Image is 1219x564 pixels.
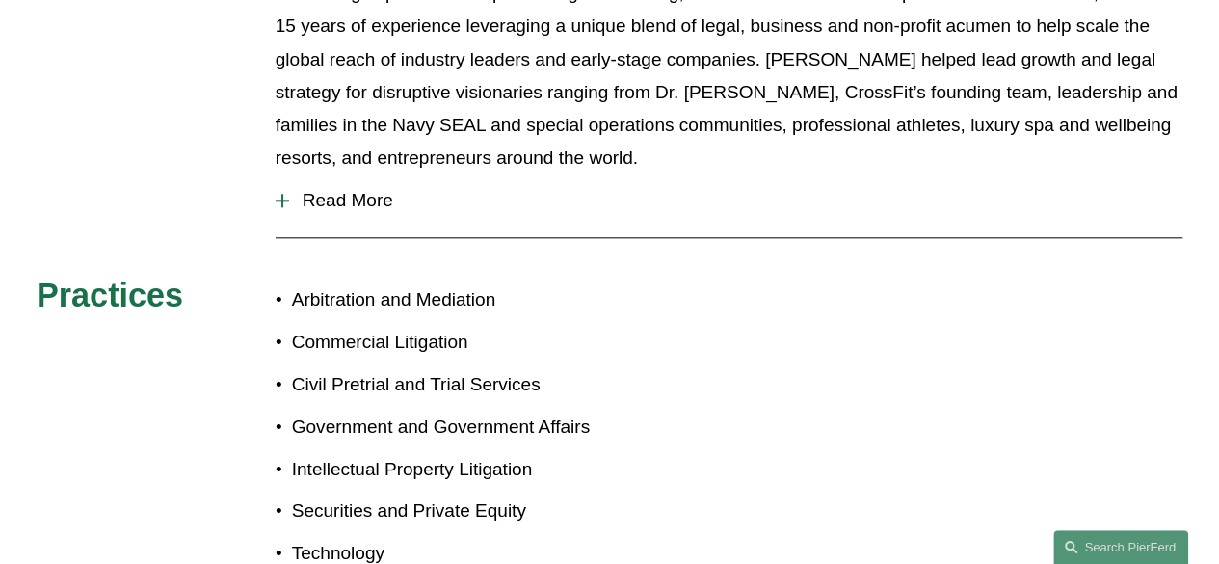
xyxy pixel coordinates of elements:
span: Read More [289,190,1182,211]
p: Arbitration and Mediation [292,283,610,316]
p: Commercial Litigation [292,326,610,359]
p: Civil Pretrial and Trial Services [292,368,610,401]
p: Securities and Private Equity [292,495,610,527]
p: Intellectual Property Litigation [292,453,610,486]
button: Read More [276,175,1182,226]
span: Practices [37,277,183,313]
p: Government and Government Affairs [292,411,610,443]
a: Search this site [1053,530,1188,564]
